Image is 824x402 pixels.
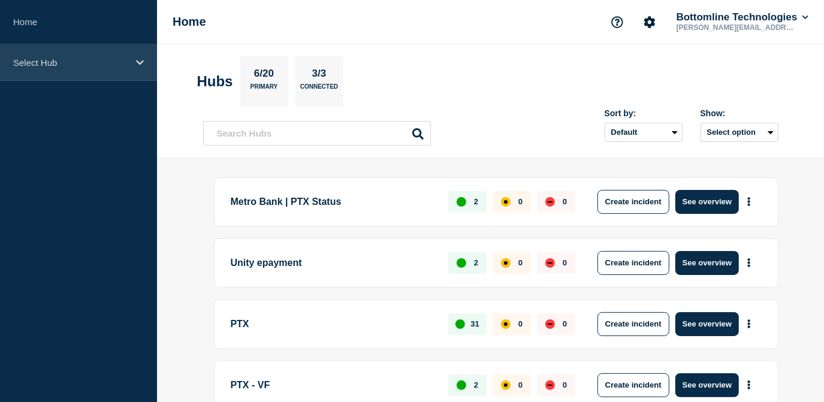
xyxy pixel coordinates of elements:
[675,312,739,336] button: See overview
[545,319,555,329] div: down
[173,15,206,29] h1: Home
[597,373,669,397] button: Create incident
[741,374,757,396] button: More actions
[605,10,630,35] button: Support
[597,190,669,214] button: Create incident
[501,319,511,329] div: affected
[545,197,555,207] div: down
[597,312,669,336] button: Create incident
[674,23,799,32] p: [PERSON_NAME][EMAIL_ADDRESS][PERSON_NAME][DOMAIN_NAME]
[741,191,757,213] button: More actions
[457,380,466,390] div: up
[741,313,757,335] button: More actions
[563,380,567,389] p: 0
[203,121,431,146] input: Search Hubs
[457,258,466,268] div: up
[501,380,511,390] div: affected
[605,108,683,118] div: Sort by:
[307,68,331,83] p: 3/3
[605,123,683,142] select: Sort by
[474,197,478,206] p: 2
[675,373,739,397] button: See overview
[518,319,523,328] p: 0
[545,380,555,390] div: down
[197,73,233,90] h2: Hubs
[231,312,435,336] p: PTX
[300,83,338,96] p: Connected
[231,251,435,275] p: Unity epayment
[674,11,811,23] button: Bottomline Technologies
[637,10,662,35] button: Account settings
[518,258,523,267] p: 0
[518,197,523,206] p: 0
[597,251,669,275] button: Create incident
[474,258,478,267] p: 2
[701,123,778,142] button: Select option
[545,258,555,268] div: down
[501,197,511,207] div: affected
[13,58,128,68] p: Select Hub
[474,380,478,389] p: 2
[563,258,567,267] p: 0
[501,258,511,268] div: affected
[457,197,466,207] div: up
[518,380,523,389] p: 0
[701,108,778,118] div: Show:
[675,190,739,214] button: See overview
[250,83,278,96] p: Primary
[249,68,278,83] p: 6/20
[675,251,739,275] button: See overview
[563,319,567,328] p: 0
[231,373,435,397] p: PTX - VF
[563,197,567,206] p: 0
[455,319,465,329] div: up
[231,190,435,214] p: Metro Bank | PTX Status
[470,319,479,328] p: 31
[741,252,757,274] button: More actions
